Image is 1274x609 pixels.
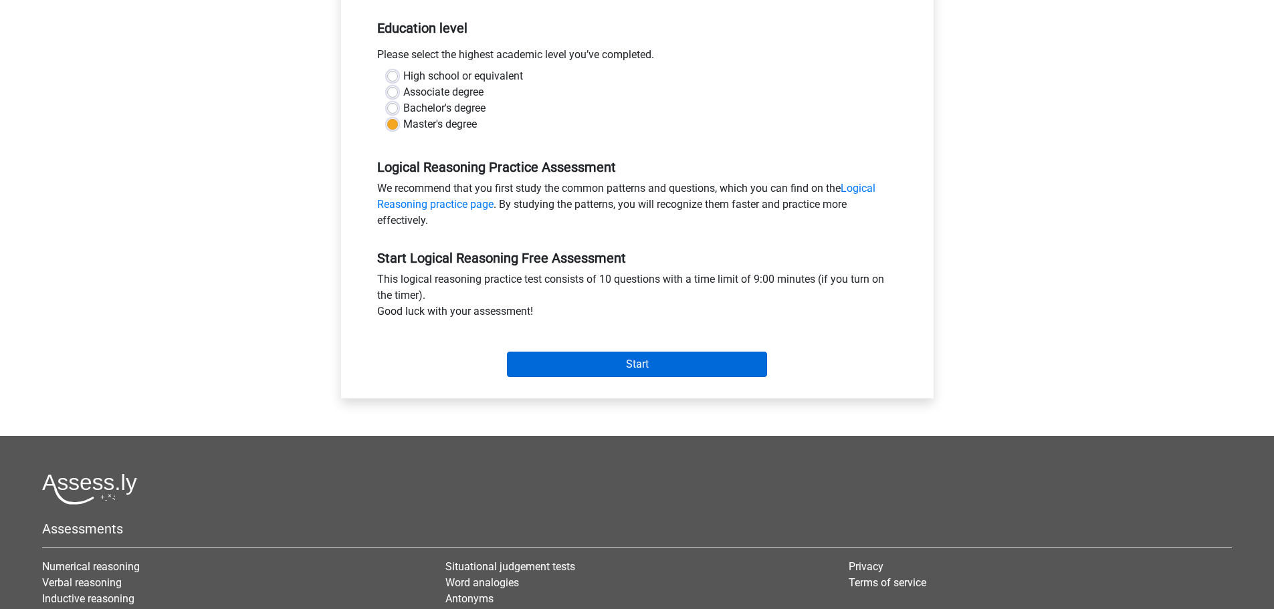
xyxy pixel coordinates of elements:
[403,84,484,100] label: Associate degree
[42,592,134,605] a: Inductive reasoning
[849,576,926,589] a: Terms of service
[507,352,767,377] input: Start
[445,576,519,589] a: Word analogies
[403,100,486,116] label: Bachelor's degree
[445,560,575,573] a: Situational judgement tests
[377,159,897,175] h5: Logical Reasoning Practice Assessment
[377,15,897,41] h5: Education level
[42,560,140,573] a: Numerical reasoning
[403,116,477,132] label: Master's degree
[42,576,122,589] a: Verbal reasoning
[403,68,523,84] label: High school or equivalent
[42,473,137,505] img: Assessly logo
[42,521,1232,537] h5: Assessments
[377,250,897,266] h5: Start Logical Reasoning Free Assessment
[367,271,908,325] div: This logical reasoning practice test consists of 10 questions with a time limit of 9:00 minutes (...
[367,47,908,68] div: Please select the highest academic level you’ve completed.
[849,560,883,573] a: Privacy
[367,180,908,234] div: We recommend that you first study the common patterns and questions, which you can find on the . ...
[445,592,494,605] a: Antonyms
